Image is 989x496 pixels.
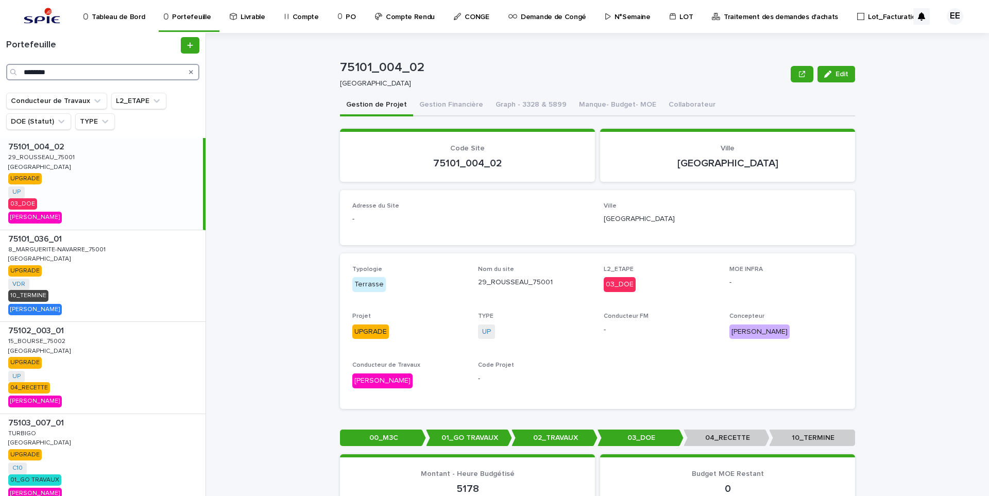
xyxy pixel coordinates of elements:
[6,64,199,80] input: Search
[8,152,77,161] p: 29_ROUSSEAU_75001
[612,483,843,495] p: 0
[604,313,649,319] span: Conducteur FM
[352,373,413,388] div: [PERSON_NAME]
[413,95,489,116] button: Gestion Financière
[489,95,573,116] button: Graph - 3328 & 5899
[450,145,485,152] span: Code Site
[352,362,420,368] span: Conducteur de Travaux
[511,430,598,447] p: 02_TRAVAUX
[8,140,66,152] p: 75101_004_02
[8,336,67,345] p: 15_BOURSE_75002
[111,93,166,109] button: L2_ETAPE
[729,313,764,319] span: Concepteur
[684,430,770,447] p: 04_RECETTE
[352,483,583,495] p: 5178
[352,277,386,292] div: Terrasse
[8,437,73,447] p: [GEOGRAPHIC_DATA]
[8,198,37,210] div: 03_DOE
[8,290,48,301] div: 10_TERMINE
[340,60,787,75] p: 75101_004_02
[340,79,782,88] p: [GEOGRAPHIC_DATA]
[692,470,764,477] span: Budget MOE Restant
[352,157,583,169] p: 75101_004_02
[75,113,115,130] button: TYPE
[6,40,179,51] h1: Portefeuille
[340,430,426,447] p: 00_M3C
[604,266,634,272] span: L2_ETAPE
[662,95,722,116] button: Collaborateur
[604,214,843,225] p: [GEOGRAPHIC_DATA]
[6,113,71,130] button: DOE (Statut)
[478,313,493,319] span: TYPE
[573,95,662,116] button: Manque- Budget- MOE
[729,266,763,272] span: MOE INFRA
[8,212,62,223] div: [PERSON_NAME]
[6,93,107,109] button: Conducteur de Travaux
[12,281,25,288] a: VDR
[8,324,66,336] p: 75102_003_01
[604,277,636,292] div: 03_DOE
[8,357,42,368] div: UPGRADE
[426,430,512,447] p: 01_GO TRAVAUX
[8,232,64,244] p: 75101_036_01
[8,382,50,394] div: 04_RECETTE
[352,203,399,209] span: Adresse du Site
[8,346,73,355] p: [GEOGRAPHIC_DATA]
[604,203,617,209] span: Ville
[12,189,21,196] a: UP
[8,244,108,253] p: 8_MARGUERITE-NAVARRE_75001
[8,253,73,263] p: [GEOGRAPHIC_DATA]
[352,214,591,225] p: -
[340,95,413,116] button: Gestion de Projet
[604,324,717,335] p: -
[352,313,371,319] span: Projet
[8,162,73,171] p: [GEOGRAPHIC_DATA]
[947,8,963,25] div: EE
[817,66,855,82] button: Edit
[478,362,514,368] span: Code Projet
[352,266,382,272] span: Typologie
[8,304,62,315] div: [PERSON_NAME]
[721,145,735,152] span: Ville
[729,324,790,339] div: [PERSON_NAME]
[8,428,38,437] p: TURBIGO
[12,465,23,472] a: C10
[12,373,21,380] a: UP
[8,449,42,460] div: UPGRADE
[612,157,843,169] p: [GEOGRAPHIC_DATA]
[421,470,515,477] span: Montant - Heure Budgétisé
[482,327,491,337] a: UP
[769,430,855,447] p: 10_TERMINE
[8,265,42,277] div: UPGRADE
[478,266,514,272] span: Nom du site
[835,71,848,78] span: Edit
[8,396,62,407] div: [PERSON_NAME]
[729,277,843,288] p: -
[598,430,684,447] p: 03_DOE
[8,474,61,486] div: 01_GO TRAVAUX
[8,173,42,184] div: UPGRADE
[478,373,591,384] p: -
[8,416,66,428] p: 75103_007_01
[478,277,591,288] p: 29_ROUSSEAU_75001
[21,6,63,27] img: svstPd6MQfCT1uX1QGkG
[352,324,389,339] div: UPGRADE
